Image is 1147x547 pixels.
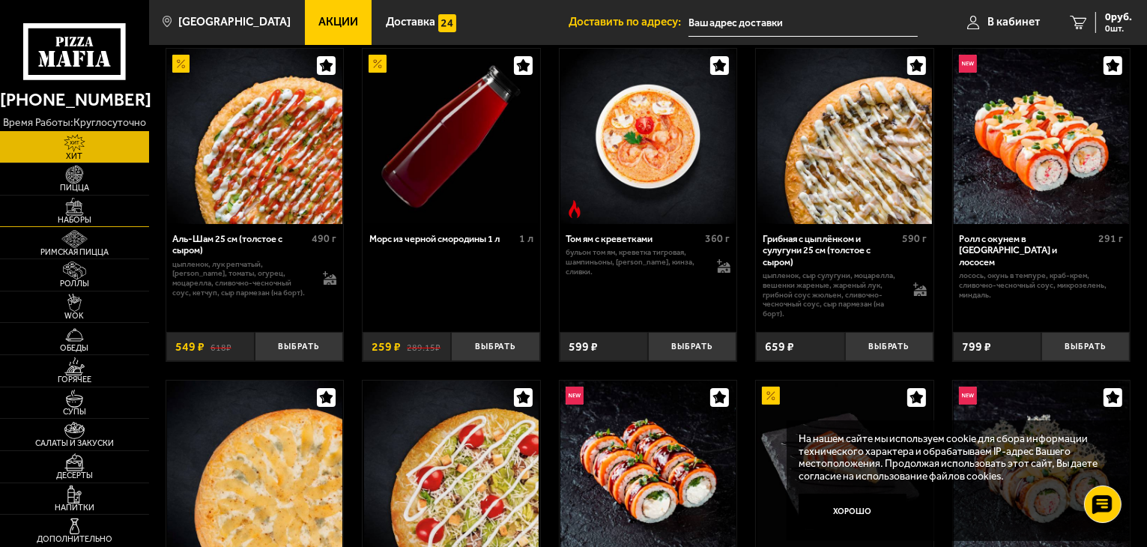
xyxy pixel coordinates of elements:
[757,49,933,224] img: Грибная с цыплёнком и сулугуни 25 см (толстое с сыром)
[953,49,1131,224] a: НовинкаРолл с окунем в темпуре и лососем
[407,341,441,353] s: 289.15 ₽
[959,233,1095,268] div: Ролл с окунем в [GEOGRAPHIC_DATA] и лососем
[756,49,933,224] a: Грибная с цыплёнком и сулугуни 25 см (толстое с сыром)
[318,16,358,28] span: Акции
[1105,12,1132,22] span: 0 руб.
[172,55,190,73] img: Акционный
[1041,332,1130,361] button: Выбрать
[386,16,435,28] span: Доставка
[519,232,533,245] span: 1 л
[706,232,730,245] span: 360 г
[172,233,308,256] div: Аль-Шам 25 см (толстое с сыром)
[1099,232,1124,245] span: 291 г
[566,233,701,244] div: Том ям с креветками
[255,332,343,361] button: Выбрать
[959,387,977,405] img: Новинка
[569,16,688,28] span: Доставить по адресу:
[987,16,1040,28] span: В кабинет
[372,341,401,353] span: 259 ₽
[211,341,231,353] s: 618 ₽
[902,232,927,245] span: 590 г
[566,200,584,218] img: Острое блюдо
[959,271,1123,300] p: лосось, окунь в темпуре, краб-крем, сливочно-чесночный соус, микрозелень, миндаль.
[566,248,704,276] p: бульон том ям, креветка тигровая, шампиньоны, [PERSON_NAME], кинза, сливки.
[569,341,598,353] span: 599 ₽
[560,49,736,224] img: Том ям с креветками
[648,332,736,361] button: Выбрать
[178,16,291,28] span: [GEOGRAPHIC_DATA]
[688,9,918,37] input: Ваш адрес доставки
[172,260,311,298] p: цыпленок, лук репчатый, [PERSON_NAME], томаты, огурец, моцарелла, сливочно-чесночный соус, кетчуп...
[560,49,737,224] a: Острое блюдоТом ям с креветками
[175,341,205,353] span: 549 ₽
[765,341,794,353] span: 659 ₽
[566,387,584,405] img: Новинка
[962,341,991,353] span: 799 ₽
[166,49,344,224] a: АкционныйАль-Шам 25 см (толстое с сыром)
[451,332,539,361] button: Выбрать
[312,232,336,245] span: 490 г
[438,14,456,32] img: 15daf4d41897b9f0e9f617042186c801.svg
[763,271,901,319] p: цыпленок, сыр сулугуни, моцарелла, вешенки жареные, жареный лук, грибной соус Жюльен, сливочно-че...
[799,432,1110,482] p: На нашем сайте мы используем cookie для сбора информации технического характера и обрабатываем IP...
[762,387,780,405] img: Акционный
[369,233,515,244] div: Морс из черной смородины 1 л
[167,49,342,224] img: Аль-Шам 25 см (толстое с сыром)
[799,494,907,530] button: Хорошо
[364,49,539,224] img: Морс из черной смородины 1 л
[1105,24,1132,33] span: 0 шт.
[363,49,540,224] a: АкционныйМорс из черной смородины 1 л
[763,233,898,268] div: Грибная с цыплёнком и сулугуни 25 см (толстое с сыром)
[845,332,933,361] button: Выбрать
[954,49,1129,224] img: Ролл с окунем в темпуре и лососем
[369,55,387,73] img: Акционный
[959,55,977,73] img: Новинка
